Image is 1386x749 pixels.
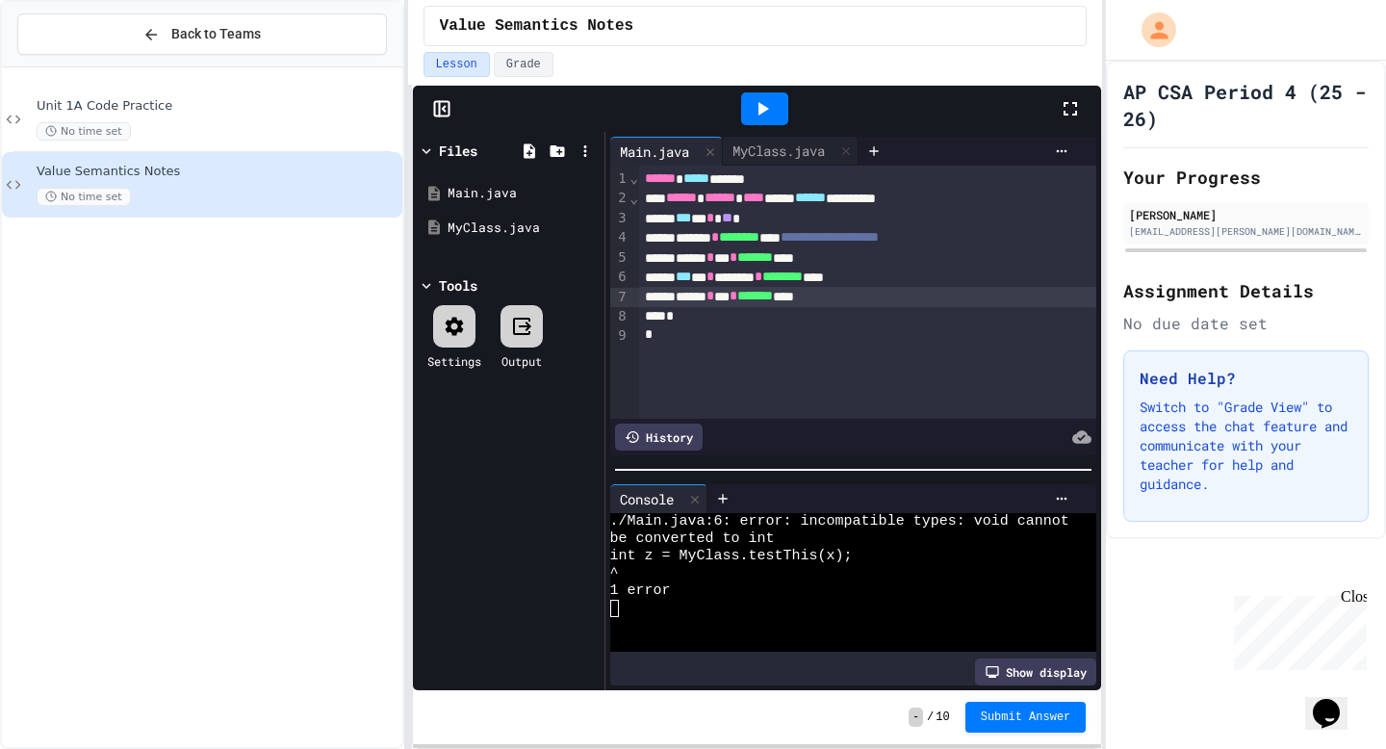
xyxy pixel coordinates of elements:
div: Output [501,352,542,370]
span: Back to Teams [171,24,261,44]
button: Submit Answer [965,702,1087,733]
h2: Your Progress [1123,164,1369,191]
p: Switch to "Grade View" to access the chat feature and communicate with your teacher for help and ... [1140,398,1352,494]
div: 1 [610,169,629,189]
div: 5 [610,248,629,268]
button: Back to Teams [17,13,387,55]
div: 3 [610,209,629,228]
div: 8 [610,307,629,326]
span: ./Main.java:6: error: incompatible types: void cannot [610,513,1069,530]
h1: AP CSA Period 4 (25 - 26) [1123,78,1369,132]
div: [PERSON_NAME] [1129,206,1363,223]
div: Console [610,484,707,513]
button: Lesson [423,52,490,77]
div: 6 [610,268,629,287]
div: MyClass.java [448,219,598,238]
div: [EMAIL_ADDRESS][PERSON_NAME][DOMAIN_NAME] [1129,224,1363,239]
span: Value Semantics Notes [37,164,398,180]
div: 9 [610,326,629,346]
div: Console [610,489,683,509]
span: 1 error [610,582,671,600]
div: Main.java [610,142,699,162]
div: Show display [975,659,1096,685]
iframe: chat widget [1305,672,1367,730]
div: Main.java [610,137,723,166]
span: be converted to int [610,530,775,548]
div: Tools [439,275,477,296]
span: - [909,708,923,727]
span: Fold line [629,191,639,206]
span: No time set [37,188,131,206]
div: Files [439,141,477,161]
span: Submit Answer [981,710,1071,725]
iframe: chat widget [1226,588,1367,670]
span: / [927,710,934,725]
div: Settings [427,352,481,370]
div: MyClass.java [723,137,859,166]
div: Chat with us now!Close [8,8,133,122]
div: 4 [610,228,629,247]
div: Main.java [448,184,598,203]
span: Fold line [629,170,639,186]
div: My Account [1121,8,1181,52]
div: MyClass.java [723,141,834,161]
div: 2 [610,189,629,208]
h3: Need Help? [1140,367,1352,390]
div: History [615,424,703,451]
span: 10 [936,710,949,725]
span: Unit 1A Code Practice [37,98,398,115]
h2: Assignment Details [1123,277,1369,304]
div: 7 [610,288,629,307]
div: No due date set [1123,312,1369,335]
span: No time set [37,122,131,141]
span: int z = MyClass.testThis(x); [610,548,853,565]
span: ^ [610,565,619,582]
button: Grade [494,52,553,77]
span: Value Semantics Notes [440,14,634,38]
